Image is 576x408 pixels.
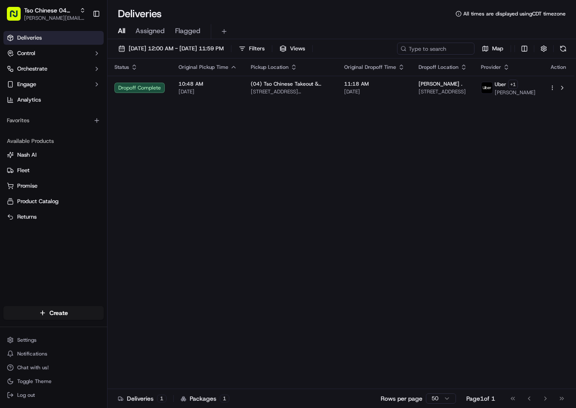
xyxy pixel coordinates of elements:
[3,134,104,148] div: Available Products
[17,151,37,159] span: Nash AI
[3,148,104,162] button: Nash AI
[344,88,405,95] span: [DATE]
[17,49,35,57] span: Control
[478,43,507,55] button: Map
[3,93,104,107] a: Analytics
[557,43,569,55] button: Refresh
[17,96,41,104] span: Analytics
[17,350,47,357] span: Notifications
[249,45,265,53] span: Filters
[251,80,330,87] span: (04) Tso Chinese Takeout & Delivery Round Rock
[3,306,104,320] button: Create
[3,62,104,76] button: Orchestrate
[495,81,506,88] span: Uber
[17,80,36,88] span: Engage
[466,394,495,403] div: Page 1 of 1
[17,337,37,343] span: Settings
[276,43,309,55] button: Views
[3,77,104,91] button: Engage
[3,375,104,387] button: Toggle Theme
[481,64,501,71] span: Provider
[419,64,459,71] span: Dropoff Location
[235,43,268,55] button: Filters
[157,395,166,402] div: 1
[3,334,104,346] button: Settings
[17,34,42,42] span: Deliveries
[17,182,37,190] span: Promise
[175,26,200,36] span: Flagged
[24,15,86,22] button: [PERSON_NAME][EMAIL_ADDRESS][DOMAIN_NAME]
[17,213,37,221] span: Returns
[7,167,100,174] a: Fleet
[114,64,129,71] span: Status
[3,195,104,208] button: Product Catalog
[179,64,228,71] span: Original Pickup Time
[136,26,165,36] span: Assigned
[7,213,100,221] a: Returns
[3,46,104,60] button: Control
[344,64,396,71] span: Original Dropoff Time
[7,151,100,159] a: Nash AI
[3,348,104,360] button: Notifications
[220,395,229,402] div: 1
[129,45,224,53] span: [DATE] 12:00 AM - [DATE] 11:59 PM
[344,80,405,87] span: 11:18 AM
[181,394,229,403] div: Packages
[24,6,76,15] button: Tso Chinese 04 Round Rock
[7,198,100,205] a: Product Catalog
[3,389,104,401] button: Log out
[3,362,104,374] button: Chat with us!
[17,167,30,174] span: Fleet
[251,88,330,95] span: [STREET_ADDRESS][PERSON_NAME]
[463,10,566,17] span: All times are displayed using CDT timezone
[3,179,104,193] button: Promise
[17,364,49,371] span: Chat with us!
[17,378,52,385] span: Toggle Theme
[397,43,474,55] input: Type to search
[481,82,493,93] img: uber-new-logo.jpeg
[495,89,536,96] span: [PERSON_NAME]
[3,210,104,224] button: Returns
[419,88,467,95] span: [STREET_ADDRESS]
[3,31,104,45] a: Deliveries
[549,64,567,71] div: Action
[3,114,104,127] div: Favorites
[118,26,125,36] span: All
[17,65,47,73] span: Orchestrate
[17,198,59,205] span: Product Catalog
[492,45,503,53] span: Map
[118,394,166,403] div: Deliveries
[251,64,289,71] span: Pickup Location
[114,43,228,55] button: [DATE] 12:00 AM - [DATE] 11:59 PM
[17,392,35,399] span: Log out
[179,88,237,95] span: [DATE]
[3,164,104,177] button: Fleet
[7,182,100,190] a: Promise
[179,80,237,87] span: 10:48 AM
[49,309,68,317] span: Create
[290,45,305,53] span: Views
[381,394,422,403] p: Rows per page
[3,3,89,24] button: Tso Chinese 04 Round Rock[PERSON_NAME][EMAIL_ADDRESS][DOMAIN_NAME]
[508,80,518,89] button: +1
[419,80,462,87] span: [PERSON_NAME] .
[118,7,162,21] h1: Deliveries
